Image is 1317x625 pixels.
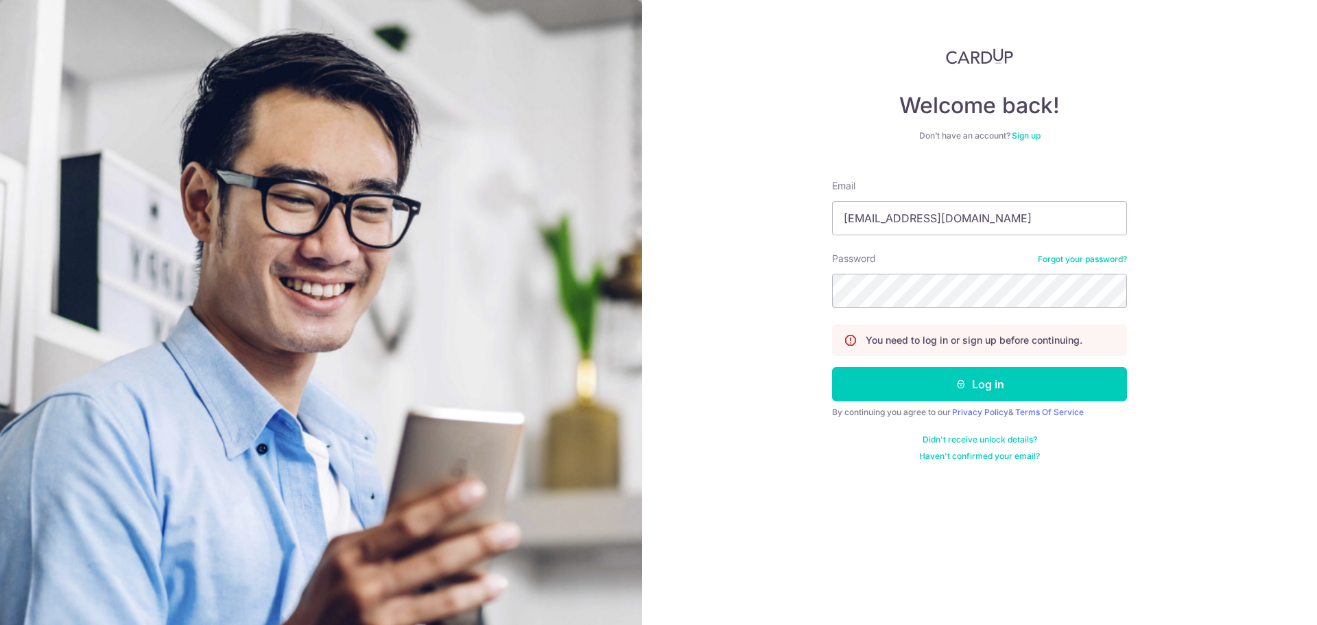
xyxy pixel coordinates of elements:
div: By continuing you agree to our & [832,407,1127,418]
div: Don’t have an account? [832,130,1127,141]
input: Enter your Email [832,201,1127,235]
label: Email [832,179,855,193]
p: You need to log in or sign up before continuing. [866,333,1082,347]
h4: Welcome back! [832,92,1127,119]
a: Forgot your password? [1038,254,1127,265]
a: Terms Of Service [1015,407,1084,417]
a: Didn't receive unlock details? [923,434,1037,445]
label: Password [832,252,876,266]
img: CardUp Logo [946,48,1013,64]
button: Log in [832,367,1127,401]
a: Haven't confirmed your email? [919,451,1040,462]
a: Privacy Policy [952,407,1008,417]
a: Sign up [1012,130,1041,141]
